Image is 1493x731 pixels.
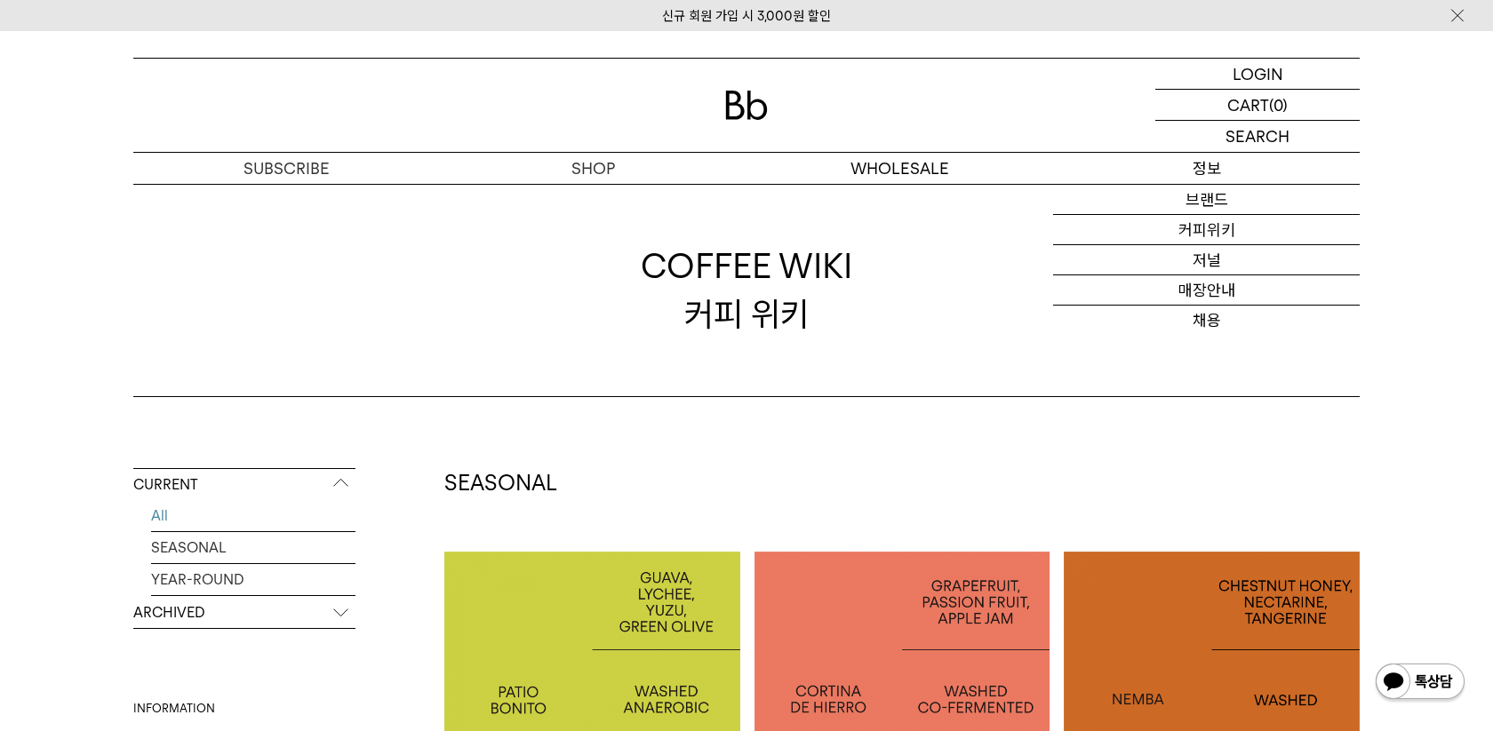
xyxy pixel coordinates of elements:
a: 매장안내 [1053,275,1360,306]
a: SUBSCRIBE [133,153,440,184]
p: LOGIN [1233,59,1283,89]
a: 저널 [1053,245,1360,275]
p: WHOLESALE [746,153,1053,184]
div: 커피 위키 [641,242,852,337]
p: CURRENT [133,469,355,501]
p: (0) [1269,90,1288,120]
h2: SEASONAL [444,468,1360,498]
img: 로고 [725,91,768,120]
span: COFFEE WIKI [641,242,852,290]
p: SEARCH [1226,121,1289,152]
a: 신규 회원 가입 시 3,000원 할인 [662,8,831,24]
a: YEAR-ROUND [151,564,355,595]
p: CART [1227,90,1269,120]
a: 커피위키 [1053,215,1360,245]
a: SEASONAL [151,532,355,563]
p: ARCHIVED [133,597,355,629]
a: 채용 [1053,306,1360,336]
a: 브랜드 [1053,185,1360,215]
a: SHOP [440,153,746,184]
img: 카카오톡 채널 1:1 채팅 버튼 [1374,662,1466,704]
a: All [151,500,355,531]
a: LOGIN [1155,59,1360,90]
div: INFORMATION [133,700,355,718]
a: CART (0) [1155,90,1360,121]
p: 정보 [1053,153,1360,184]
